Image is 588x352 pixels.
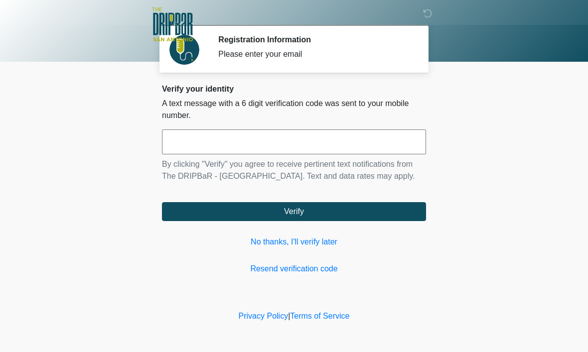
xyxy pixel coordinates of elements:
img: Agent Avatar [169,35,199,65]
img: The DRIPBaR - San Antonio Fossil Creek Logo [152,7,193,42]
a: Resend verification code [162,263,426,275]
button: Verify [162,202,426,221]
p: By clicking "Verify" you agree to receive pertinent text notifications from The DRIPBaR - [GEOGRA... [162,158,426,182]
h2: Verify your identity [162,84,426,94]
a: Privacy Policy [239,312,289,320]
a: No thanks, I'll verify later [162,236,426,248]
a: | [288,312,290,320]
p: A text message with a 6 digit verification code was sent to your mobile number. [162,98,426,121]
a: Terms of Service [290,312,349,320]
div: Please enter your email [218,48,411,60]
